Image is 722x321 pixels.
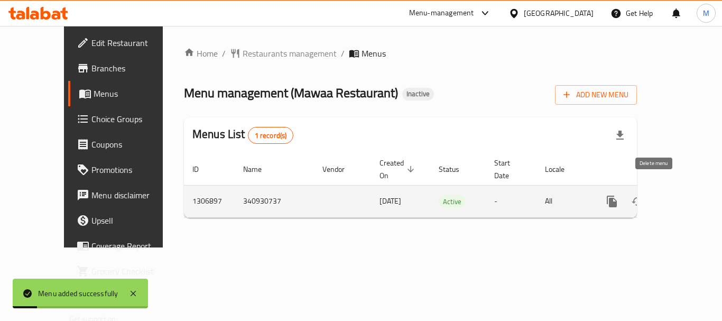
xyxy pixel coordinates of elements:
span: Active [439,196,466,208]
span: M [703,7,709,19]
span: Start Date [494,157,524,182]
a: Grocery Checklist [68,259,184,284]
h2: Menus List [192,126,293,144]
span: Grocery Checklist [91,265,176,278]
span: Created On [379,157,418,182]
span: Inactive [402,89,434,98]
a: Edit Restaurant [68,30,184,56]
span: ID [192,163,212,176]
span: Upsell [91,214,176,227]
span: Menu disclaimer [91,189,176,201]
button: Change Status [625,189,650,214]
span: Menu management ( Mawaa Restaurant ) [184,81,398,105]
span: 1 record(s) [248,131,293,141]
span: Coverage Report [91,240,176,252]
a: Menus [68,81,184,106]
a: Upsell [68,208,184,233]
div: Inactive [402,88,434,100]
button: Add New Menu [555,85,637,105]
span: Locale [545,163,578,176]
li: / [341,47,345,60]
a: Menu disclaimer [68,182,184,208]
span: Choice Groups [91,113,176,125]
li: / [222,47,226,60]
span: Status [439,163,473,176]
span: [DATE] [379,194,401,208]
span: Promotions [91,163,176,176]
span: Add New Menu [563,88,628,102]
th: Actions [591,153,709,186]
span: Restaurants management [243,47,337,60]
a: Restaurants management [230,47,337,60]
span: Coupons [91,138,176,151]
div: Menu-management [409,7,474,20]
a: Coupons [68,132,184,157]
div: Menu added successfully [38,288,118,299]
a: Branches [68,56,184,81]
span: Menus [94,87,176,100]
button: more [599,189,625,214]
a: Home [184,47,218,60]
td: 1306897 [184,185,235,217]
td: 340930737 [235,185,314,217]
div: Total records count [248,127,294,144]
span: Name [243,163,275,176]
td: - [486,185,536,217]
span: Edit Restaurant [91,36,176,49]
span: Branches [91,62,176,75]
div: Export file [607,123,633,148]
td: All [536,185,591,217]
a: Coverage Report [68,233,184,259]
a: Choice Groups [68,106,184,132]
a: Promotions [68,157,184,182]
span: Vendor [322,163,358,176]
table: enhanced table [184,153,709,218]
nav: breadcrumb [184,47,637,60]
span: Menus [362,47,386,60]
div: [GEOGRAPHIC_DATA] [524,7,594,19]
